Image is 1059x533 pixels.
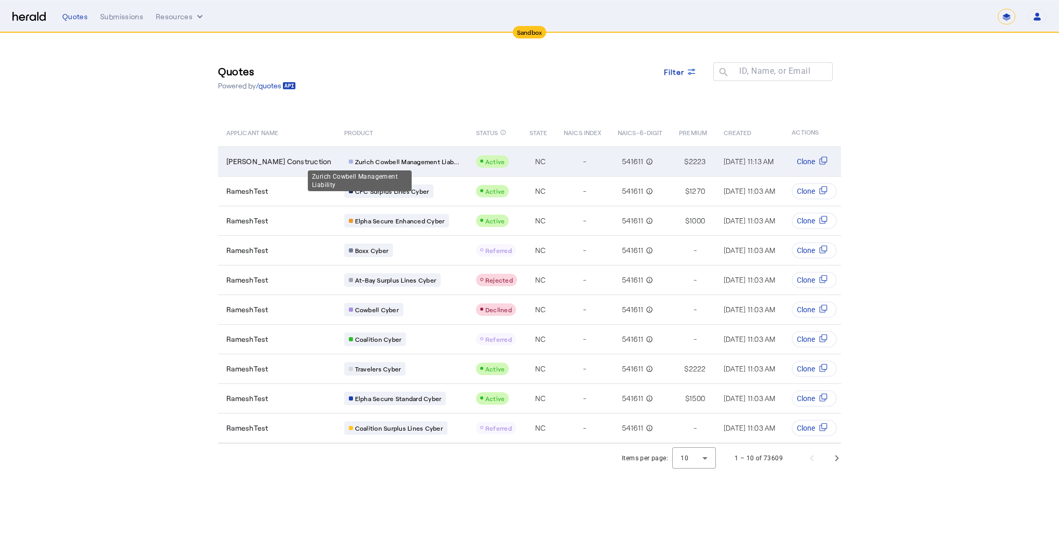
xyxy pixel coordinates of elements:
button: Clone [792,212,837,229]
span: NC [535,245,546,256]
span: 541611 [622,364,644,374]
span: - [583,245,586,256]
span: - [694,275,697,285]
span: RameshTest [226,393,268,404]
div: 1 – 10 of 73609 [735,453,783,463]
span: - [694,423,697,433]
span: Coalition Surplus Lines Cyber [355,424,443,432]
span: Declined [485,306,512,313]
mat-icon: info_outline [644,393,653,404]
span: 541611 [622,334,644,344]
span: NC [535,216,546,226]
span: 541611 [622,245,644,256]
span: NAICS-6-DIGIT [618,127,662,137]
span: [DATE] 11:03 AM [724,305,776,314]
mat-icon: info_outline [644,156,653,167]
button: Clone [792,361,837,377]
span: Referred [485,247,512,254]
span: Active [485,365,505,372]
span: [DATE] 11:03 AM [724,246,776,255]
button: Clone [792,153,837,170]
p: Powered by [218,81,296,91]
mat-icon: info_outline [500,127,506,138]
span: 541611 [622,393,644,404]
span: PRODUCT [344,127,374,137]
mat-icon: info_outline [644,245,653,256]
span: [DATE] 11:03 AM [724,335,776,343]
span: APPLICANT NAME [226,127,278,137]
span: - [694,334,697,344]
span: 1270 [689,186,705,196]
span: Clone [797,423,815,433]
span: Travelers Cyber [355,365,401,373]
span: NC [535,304,546,315]
span: At-Bay Surplus Lines Cyber [355,276,437,284]
span: Filter [664,66,685,77]
span: $ [685,393,689,404]
span: RameshTest [226,275,268,285]
div: Zurich Cowbell Management Liability [308,170,412,191]
span: [DATE] 11:03 AM [724,394,776,403]
span: Clone [797,186,815,196]
span: NC [535,186,546,196]
span: - [694,245,697,256]
span: Clone [797,275,815,285]
mat-icon: search [713,66,731,79]
span: 541611 [622,186,644,196]
mat-icon: info_outline [644,216,653,226]
span: Clone [797,393,815,404]
span: NC [535,393,546,404]
button: Clone [792,242,837,259]
span: Cowbell Cyber [355,305,399,314]
table: Table view of all quotes submitted by your platform [218,117,1011,444]
button: Clone [792,272,837,288]
span: - [583,393,586,404]
mat-label: ID, Name, or Email [739,66,810,76]
mat-icon: info_outline [644,423,653,433]
span: RameshTest [226,304,268,315]
span: Active [485,395,505,402]
button: Filter [656,62,705,81]
span: Coalition Cyber [355,335,402,343]
span: RameshTest [226,245,268,256]
span: 541611 [622,216,644,226]
span: STATE [529,127,547,137]
button: Clone [792,390,837,407]
mat-icon: info_outline [644,275,653,285]
div: Items per page: [622,453,668,463]
span: - [583,334,586,344]
span: RameshTest [226,186,268,196]
span: Clone [797,216,815,226]
span: Referred [485,424,512,432]
th: ACTIONS [783,117,841,146]
span: NC [535,423,546,433]
span: Zurich Cowbell Management Liab... [355,157,459,166]
span: NAICS INDEX [564,127,601,137]
span: [DATE] 11:03 AM [724,275,776,284]
span: Rejected [485,276,513,284]
span: $ [685,186,689,196]
span: - [694,304,697,315]
span: - [583,275,586,285]
span: - [583,423,586,433]
span: [DATE] 11:13 AM [724,157,774,166]
span: 1500 [689,393,705,404]
button: Next page [824,446,849,471]
span: Active [485,158,505,165]
span: 541611 [622,423,644,433]
span: NC [535,334,546,344]
span: 2223 [689,156,706,167]
span: 1000 [689,216,705,226]
span: - [583,364,586,374]
span: CREATED [724,127,752,137]
span: RameshTest [226,334,268,344]
mat-icon: info_outline [644,304,653,315]
img: Herald Logo [12,12,46,22]
h3: Quotes [218,64,296,78]
span: [PERSON_NAME] Construction [226,156,332,167]
mat-icon: info_outline [644,334,653,344]
span: $ [684,156,688,167]
span: NC [535,156,546,167]
span: Active [485,217,505,224]
span: Elpha Secure Standard Cyber [355,394,442,403]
